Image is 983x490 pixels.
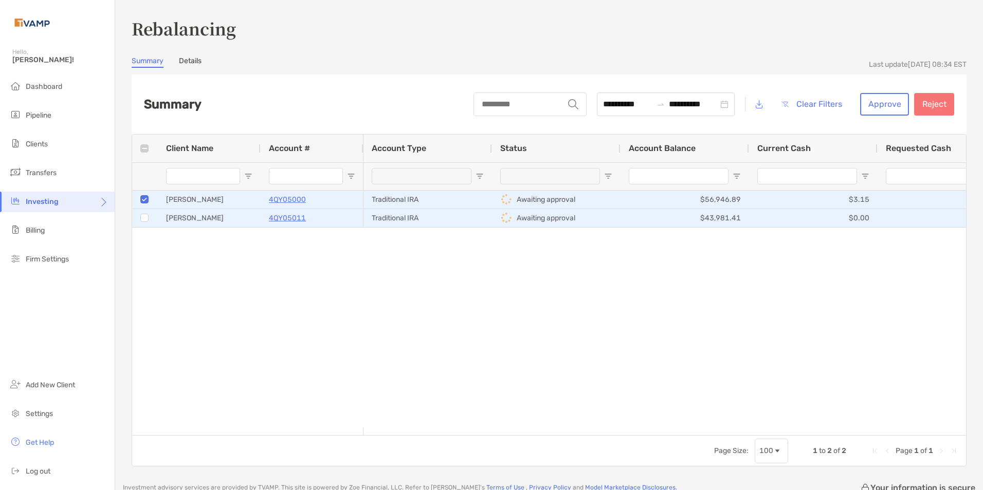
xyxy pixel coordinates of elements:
[363,191,492,209] div: Traditional IRA
[9,80,22,92] img: dashboard icon
[621,191,749,209] div: $56,946.89
[714,446,749,455] div: Page Size:
[158,191,261,209] div: [PERSON_NAME]
[179,56,202,68] a: Details
[363,209,492,227] div: Traditional IRA
[517,212,575,224] p: Awaiting approval
[920,446,927,455] span: of
[755,439,788,463] div: Page Size
[26,168,57,177] span: Transfers
[269,212,306,224] a: 4QY05011
[244,172,252,180] button: Open Filter Menu
[950,447,958,455] div: Last Page
[896,446,913,455] span: Page
[26,381,75,389] span: Add New Client
[629,168,729,184] input: Account Balance Filter Input
[500,212,513,224] img: icon status
[869,60,967,69] div: Last update [DATE] 08:34 EST
[12,55,108,64] span: [PERSON_NAME]!
[657,100,665,108] span: to
[773,93,850,116] button: Clear Filters
[604,172,612,180] button: Open Filter Menu
[26,82,62,91] span: Dashboard
[26,111,51,120] span: Pipeline
[629,143,696,153] span: Account Balance
[9,108,22,121] img: pipeline icon
[26,467,50,476] span: Log out
[657,100,665,108] span: swap-right
[886,143,951,153] span: Requested Cash
[871,447,879,455] div: First Page
[813,446,817,455] span: 1
[12,4,52,41] img: Zoe Logo
[26,438,54,447] span: Get Help
[733,172,741,180] button: Open Filter Menu
[26,197,59,206] span: Investing
[621,209,749,227] div: $43,981.41
[937,447,945,455] div: Next Page
[914,446,919,455] span: 1
[757,143,811,153] span: Current Cash
[26,409,53,418] span: Settings
[9,166,22,178] img: transfers icon
[269,168,343,184] input: Account # Filter Input
[827,446,832,455] span: 2
[9,378,22,390] img: add_new_client icon
[26,140,48,148] span: Clients
[568,99,578,109] img: input icon
[500,193,513,205] img: icon status
[372,143,426,153] span: Account Type
[500,143,527,153] span: Status
[757,168,857,184] input: Current Cash Filter Input
[929,446,933,455] span: 1
[759,446,773,455] div: 100
[833,446,840,455] span: of
[517,193,575,206] p: Awaiting approval
[861,172,869,180] button: Open Filter Menu
[476,172,484,180] button: Open Filter Menu
[883,447,891,455] div: Previous Page
[9,252,22,265] img: firm-settings icon
[132,16,967,40] h3: Rebalancing
[269,193,306,206] a: 4QY05000
[347,172,355,180] button: Open Filter Menu
[781,101,789,107] img: button icon
[269,143,310,153] span: Account #
[132,56,163,68] a: Summary
[26,226,45,235] span: Billing
[914,93,954,116] button: Reject
[749,209,878,227] div: $0.00
[166,168,240,184] input: Client Name Filter Input
[9,436,22,448] img: get-help icon
[144,97,202,111] h2: Summary
[158,209,261,227] div: [PERSON_NAME]
[9,195,22,207] img: investing icon
[860,93,909,116] button: Approve
[9,223,22,236] img: billing icon
[9,464,22,477] img: logout icon
[749,191,878,209] div: $3.15
[166,143,213,153] span: Client Name
[26,255,69,263] span: Firm Settings
[842,446,846,455] span: 2
[9,407,22,419] img: settings icon
[819,446,826,455] span: to
[9,137,22,149] img: clients icon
